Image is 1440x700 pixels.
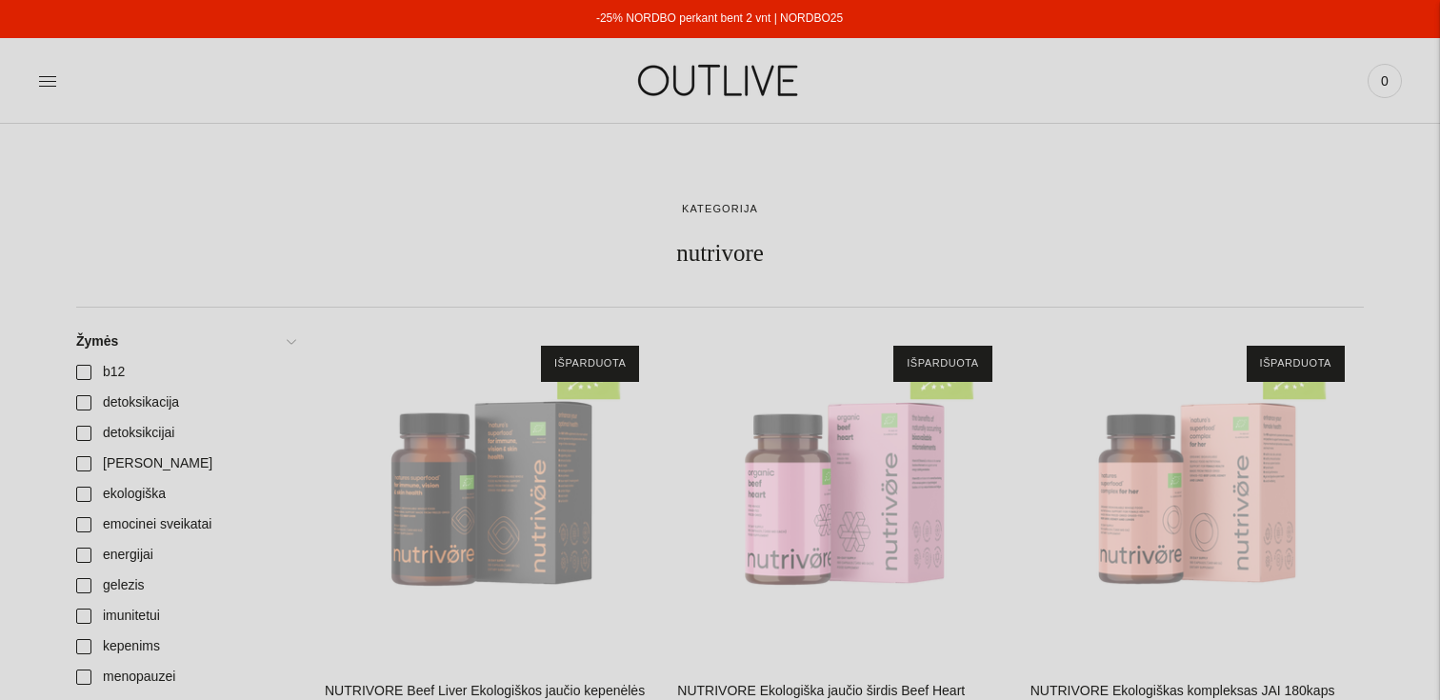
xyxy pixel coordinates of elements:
a: 0 [1368,60,1402,102]
a: detoksikcijai [65,418,306,449]
a: NUTRIVORE Ekologiškas kompleksas JAI 180kaps [1030,683,1335,698]
a: NUTRIVORE Ekologiškas kompleksas JAI 180kaps [1030,327,1364,660]
a: -25% NORDBO perkant bent 2 vnt | NORDBO25 [596,11,843,25]
a: Žymės [65,327,306,357]
a: energijai [65,540,306,570]
a: imunitetui [65,601,306,631]
a: detoksikacija [65,388,306,418]
a: b12 [65,357,306,388]
span: 0 [1371,68,1398,94]
a: gelezis [65,570,306,601]
a: menopauzei [65,662,306,692]
img: OUTLIVE [601,48,839,113]
a: emocinei sveikatai [65,510,306,540]
a: [PERSON_NAME] [65,449,306,479]
a: kepenims [65,631,306,662]
a: NUTRIVORE Beef Liver Ekologiškos jaučio kepenėlės kapsulėse 180kaps [325,327,658,660]
a: ekologiška [65,479,306,510]
a: NUTRIVORE Ekologiška jaučio širdis Beef Heart kapsulėse 180kaps [677,327,1010,660]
